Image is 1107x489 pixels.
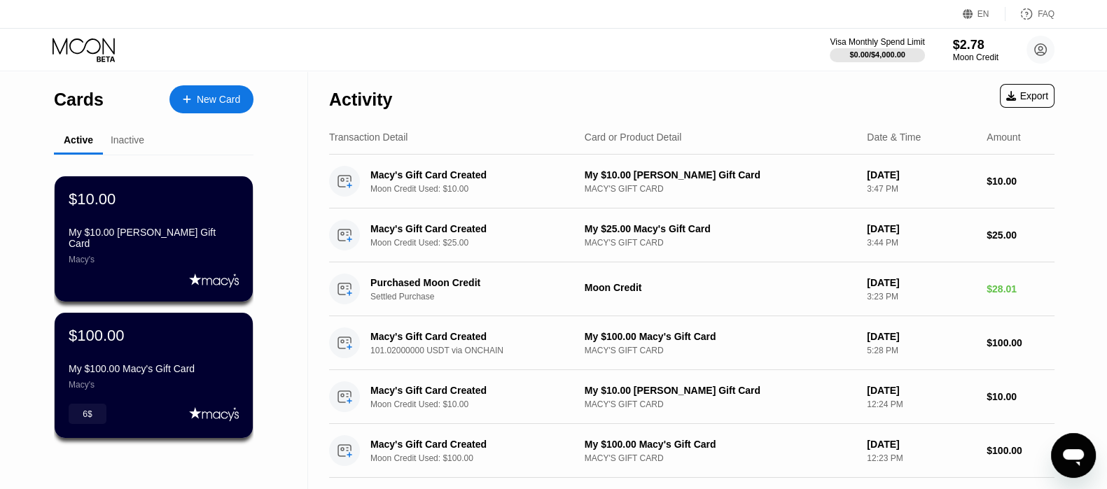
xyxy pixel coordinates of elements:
div: $10.00 [987,391,1054,402]
div: 5:28 PM [867,346,975,355]
div: My $100.00 Macy's Gift Card [585,439,856,450]
div: Macy's Gift Card Created [370,169,575,180]
div: Macy's Gift Card CreatedMoon Credit Used: $100.00My $100.00 Macy's Gift CardMACY'S GIFT CARD[DATE... [329,424,1054,478]
iframe: Кнопка запуска окна обмена сообщениями [1051,433,1096,478]
div: [DATE] [867,277,975,288]
div: Transaction Detail [329,132,408,143]
div: EN [977,9,989,19]
div: 3:23 PM [867,292,975,302]
div: Macy's Gift Card CreatedMoon Credit Used: $10.00My $10.00 [PERSON_NAME] Gift CardMACY'S GIFT CARD... [329,370,1054,424]
div: Activity [329,90,392,110]
div: Macy's Gift Card Created [370,331,575,342]
div: Macy's Gift Card Created101.02000000 USDT via ONCHAINMy $100.00 Macy's Gift CardMACY'S GIFT CARD[... [329,316,1054,370]
div: $25.00 [987,229,1054,241]
div: 12:24 PM [867,399,975,409]
div: Macy's Gift Card Created [370,223,575,234]
div: Moon Credit Used: $100.00 [370,453,590,463]
div: Active [64,134,93,146]
div: My $10.00 [PERSON_NAME] Gift Card [585,385,856,396]
div: 6$ [69,404,106,424]
div: [DATE] [867,439,975,450]
div: Visa Monthly Spend Limit$0.00/$4,000.00 [830,37,924,62]
div: [DATE] [867,223,975,234]
div: Moon Credit [585,282,856,293]
div: Date & Time [867,132,921,143]
div: $100.00My $100.00 Macy's Gift CardMacy's6$ [55,313,253,438]
div: Purchased Moon CreditSettled PurchaseMoon Credit[DATE]3:23 PM$28.01 [329,262,1054,316]
div: MACY'S GIFT CARD [585,184,856,194]
div: Export [1006,90,1048,101]
div: My $10.00 [PERSON_NAME] Gift Card [585,169,856,180]
div: Macy's Gift Card Created [370,385,575,396]
div: $100.00 [987,445,1054,456]
div: Macy's Gift Card Created [370,439,575,450]
div: 3:44 PM [867,238,975,248]
div: $28.01 [987,283,1054,295]
div: Cards [54,90,104,110]
div: [DATE] [867,331,975,342]
div: Moon Credit Used: $25.00 [370,238,590,248]
div: $10.00 [987,176,1054,187]
div: $2.78Moon Credit [953,38,998,62]
div: Moon Credit Used: $10.00 [370,399,590,409]
div: FAQ [1005,7,1054,21]
div: 101.02000000 USDT via ONCHAIN [370,346,590,355]
div: MACY'S GIFT CARD [585,346,856,355]
div: My $100.00 Macy's Gift Card [69,363,239,374]
div: New Card [169,85,253,113]
div: MACY'S GIFT CARD [585,399,856,409]
div: $0.00 / $4,000.00 [849,50,905,59]
div: $100.00 [987,337,1054,348]
div: EN [963,7,1005,21]
div: MACY'S GIFT CARD [585,238,856,248]
div: MACY'S GIFT CARD [585,453,856,463]
div: $10.00 [69,190,116,208]
div: Macy's [69,380,239,390]
div: FAQ [1038,9,1054,19]
div: 6$ [83,409,92,419]
div: [DATE] [867,385,975,396]
div: My $25.00 Macy's Gift Card [585,223,856,234]
div: Macy's Gift Card CreatedMoon Credit Used: $25.00My $25.00 Macy's Gift CardMACY'S GIFT CARD[DATE]3... [329,208,1054,262]
div: $2.78 [953,38,998,52]
div: [DATE] [867,169,975,180]
div: Amount [987,132,1020,143]
div: Macy's [69,255,239,264]
div: Macy's Gift Card CreatedMoon Credit Used: $10.00My $10.00 [PERSON_NAME] Gift CardMACY'S GIFT CARD... [329,155,1054,208]
div: My $10.00 [PERSON_NAME] Gift Card [69,227,239,249]
div: 3:47 PM [867,184,975,194]
div: Visa Monthly Spend Limit [830,37,924,47]
div: 12:23 PM [867,453,975,463]
div: Card or Product Detail [585,132,682,143]
div: Purchased Moon Credit [370,277,575,288]
div: Export [1000,84,1054,108]
div: $100.00 [69,327,125,345]
div: Settled Purchase [370,292,590,302]
div: Inactive [111,134,144,146]
div: $10.00My $10.00 [PERSON_NAME] Gift CardMacy's [55,176,253,302]
div: My $100.00 Macy's Gift Card [585,331,856,342]
div: Moon Credit [953,52,998,62]
div: New Card [197,94,240,106]
div: Moon Credit Used: $10.00 [370,184,590,194]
